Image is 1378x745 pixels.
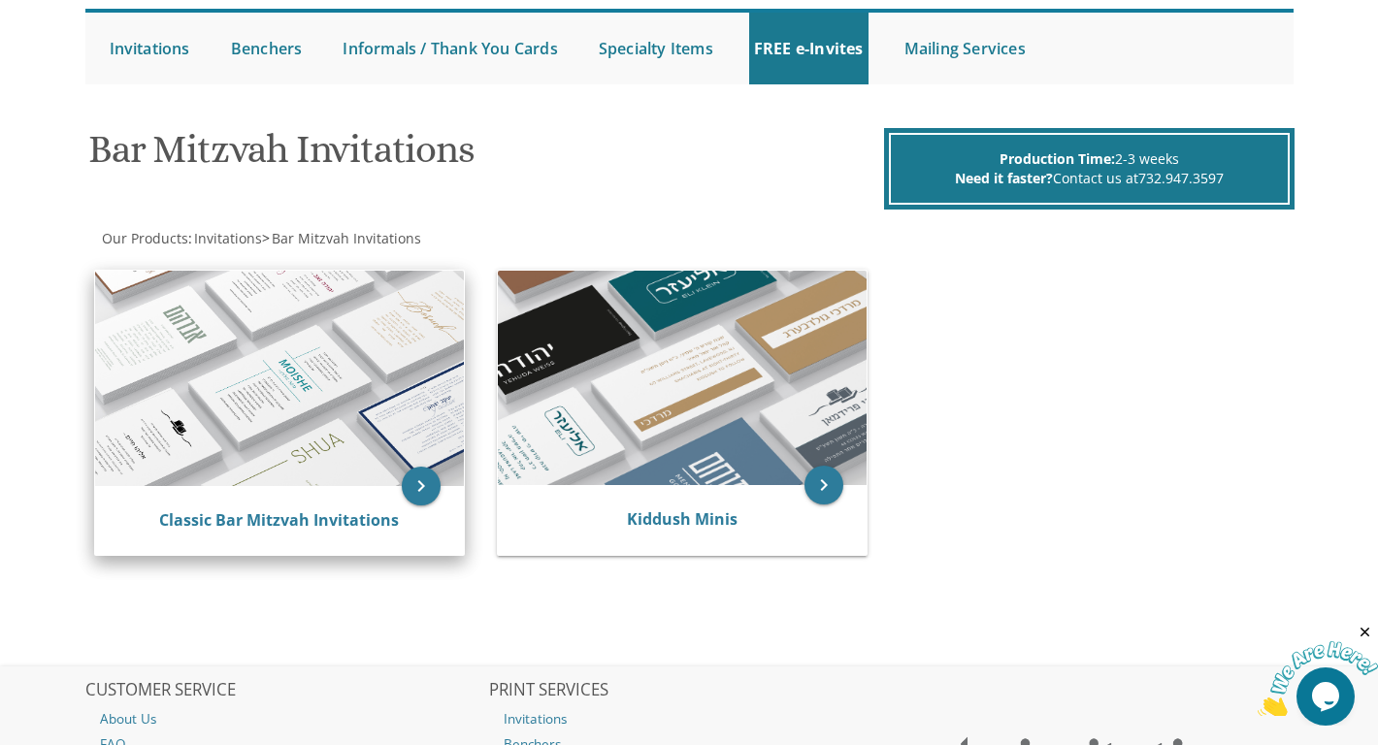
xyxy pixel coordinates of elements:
[272,229,421,247] span: Bar Mitzvah Invitations
[85,681,486,700] h2: CUSTOMER SERVICE
[489,706,890,731] a: Invitations
[498,271,867,486] img: Kiddush Minis
[1000,149,1115,168] span: Production Time:
[270,229,421,247] a: Bar Mitzvah Invitations
[95,271,464,486] img: Classic Bar Mitzvah Invitations
[489,681,890,700] h2: PRINT SERVICES
[1258,624,1378,716] iframe: chat widget
[159,509,399,531] a: Classic Bar Mitzvah Invitations
[749,13,869,84] a: FREE e-Invites
[402,467,441,505] a: keyboard_arrow_right
[1138,169,1224,187] a: 732.947.3597
[105,13,195,84] a: Invitations
[88,128,879,185] h1: Bar Mitzvah Invitations
[627,508,738,530] a: Kiddush Minis
[804,466,843,504] a: keyboard_arrow_right
[100,229,188,247] a: Our Products
[194,229,262,247] span: Invitations
[338,13,562,84] a: Informals / Thank You Cards
[955,169,1053,187] span: Need it faster?
[594,13,718,84] a: Specialty Items
[889,133,1290,205] div: 2-3 weeks Contact us at
[900,13,1031,84] a: Mailing Services
[85,706,486,731] a: About Us
[226,13,308,84] a: Benchers
[262,229,421,247] span: >
[192,229,262,247] a: Invitations
[85,229,690,248] div: :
